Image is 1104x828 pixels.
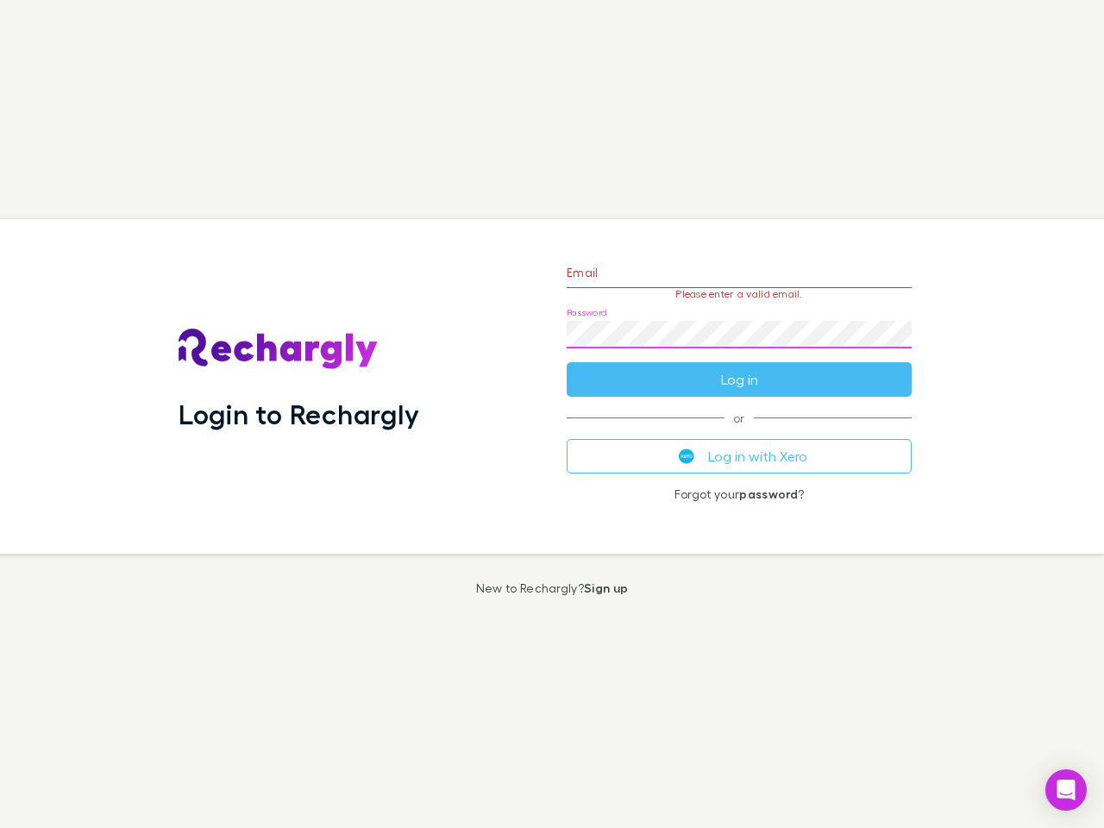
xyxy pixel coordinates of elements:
[584,580,628,595] a: Sign up
[476,581,629,595] p: New to Rechargly?
[567,288,912,300] p: Please enter a valid email.
[567,417,912,418] span: or
[179,329,379,370] img: Rechargly's Logo
[567,362,912,397] button: Log in
[739,486,798,501] a: password
[679,448,694,464] img: Xero's logo
[179,398,419,430] h1: Login to Rechargly
[567,487,912,501] p: Forgot your ?
[567,306,607,319] label: Password
[1045,769,1087,811] div: Open Intercom Messenger
[567,439,912,474] button: Log in with Xero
